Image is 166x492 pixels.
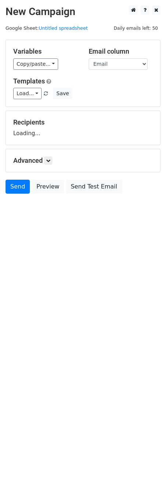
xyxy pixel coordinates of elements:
a: Preview [32,180,64,194]
a: Send Test Email [66,180,122,194]
button: Save [53,88,72,99]
h2: New Campaign [6,6,160,18]
a: Send [6,180,30,194]
h5: Email column [89,47,153,55]
span: Daily emails left: 50 [111,24,160,32]
a: Load... [13,88,42,99]
a: Untitled spreadsheet [39,25,88,31]
small: Google Sheet: [6,25,88,31]
h5: Recipients [13,118,153,126]
a: Templates [13,77,45,85]
h5: Advanced [13,157,153,165]
h5: Variables [13,47,78,55]
a: Copy/paste... [13,58,58,70]
a: Daily emails left: 50 [111,25,160,31]
div: Loading... [13,118,153,137]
